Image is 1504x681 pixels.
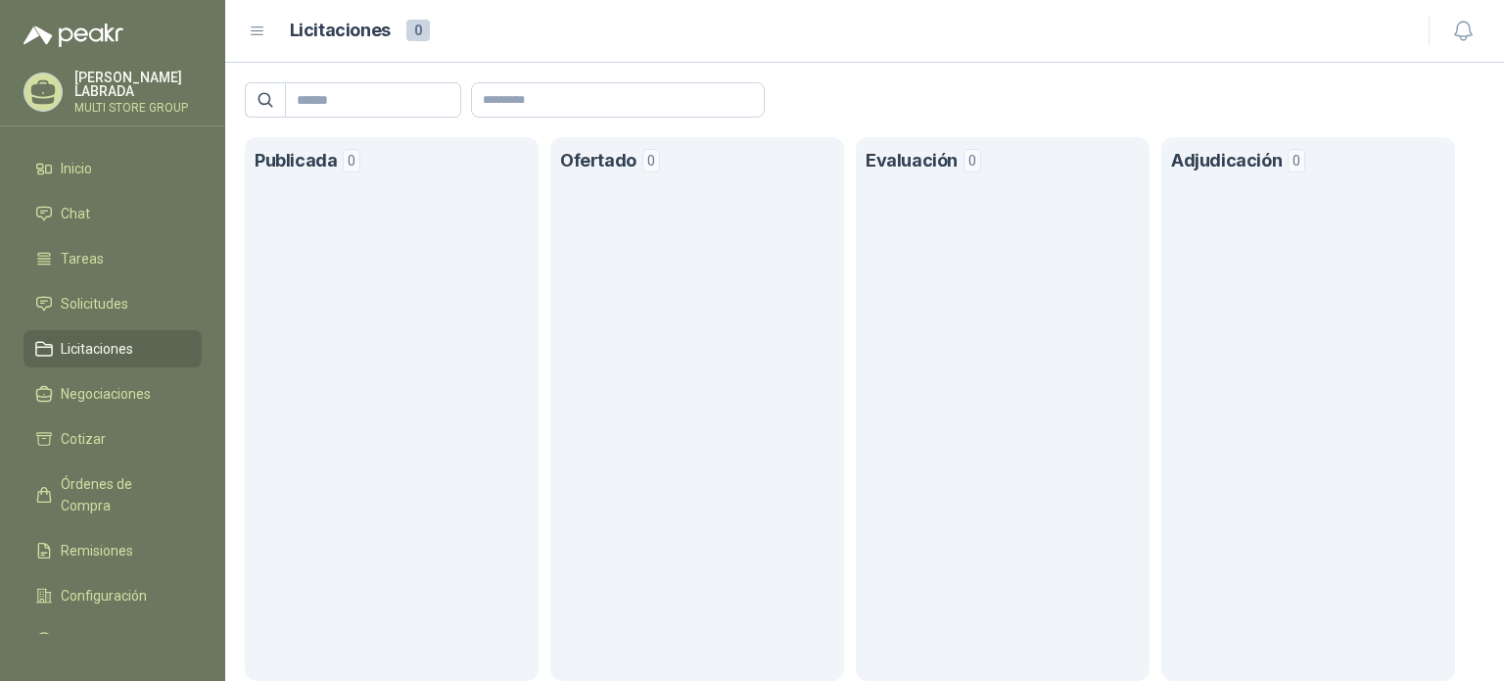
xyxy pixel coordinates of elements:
[23,532,202,569] a: Remisiones
[1288,149,1305,172] span: 0
[963,149,981,172] span: 0
[560,147,636,175] h1: Ofertado
[61,540,133,561] span: Remisiones
[406,20,430,41] span: 0
[61,248,104,269] span: Tareas
[23,375,202,413] a: Negociaciones
[23,330,202,367] a: Licitaciones
[23,195,202,232] a: Chat
[61,585,147,607] span: Configuración
[61,383,151,405] span: Negociaciones
[61,203,90,224] span: Chat
[255,147,337,175] h1: Publicada
[290,17,391,45] h1: Licitaciones
[61,293,128,315] span: Solicitudes
[23,465,202,524] a: Órdenes de Compra
[23,420,202,458] a: Cotizar
[61,428,106,450] span: Cotizar
[23,622,202,659] a: Manuales y ayuda
[61,473,183,516] span: Órdenes de Compra
[74,102,202,114] p: MULTI STORE GROUP
[23,240,202,277] a: Tareas
[23,577,202,614] a: Configuración
[61,338,133,360] span: Licitaciones
[866,147,958,175] h1: Evaluación
[23,285,202,322] a: Solicitudes
[23,150,202,187] a: Inicio
[61,158,92,179] span: Inicio
[1171,147,1282,175] h1: Adjudicación
[343,149,360,172] span: 0
[23,24,123,47] img: Logo peakr
[642,149,660,172] span: 0
[74,71,202,98] p: [PERSON_NAME] LABRADA
[61,630,172,652] span: Manuales y ayuda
